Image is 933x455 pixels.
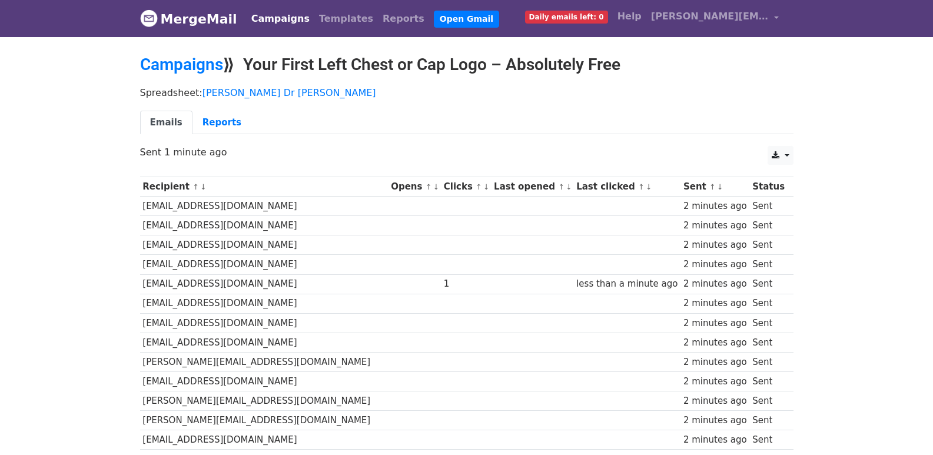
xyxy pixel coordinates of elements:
[140,255,389,274] td: [EMAIL_ADDRESS][DOMAIN_NAME]
[378,7,429,31] a: Reports
[749,352,787,371] td: Sent
[140,274,389,294] td: [EMAIL_ADDRESS][DOMAIN_NAME]
[140,411,389,430] td: [PERSON_NAME][EMAIL_ADDRESS][DOMAIN_NAME]
[683,297,747,310] div: 2 minutes ago
[520,5,613,28] a: Daily emails left: 0
[683,394,747,408] div: 2 minutes ago
[646,182,652,191] a: ↓
[683,414,747,427] div: 2 minutes ago
[140,111,192,135] a: Emails
[683,433,747,447] div: 2 minutes ago
[140,9,158,27] img: MergeMail logo
[638,182,645,191] a: ↑
[140,87,793,99] p: Spreadsheet:
[140,430,389,450] td: [EMAIL_ADDRESS][DOMAIN_NAME]
[140,55,793,75] h2: ⟫ Your First Left Chest or Cap Logo – Absolutely Free
[683,238,747,252] div: 2 minutes ago
[749,391,787,411] td: Sent
[140,333,389,352] td: [EMAIL_ADDRESS][DOMAIN_NAME]
[140,6,237,31] a: MergeMail
[749,274,787,294] td: Sent
[426,182,432,191] a: ↑
[709,182,716,191] a: ↑
[140,177,389,197] th: Recipient
[683,336,747,350] div: 2 minutes ago
[613,5,646,28] a: Help
[140,391,389,411] td: [PERSON_NAME][EMAIL_ADDRESS][DOMAIN_NAME]
[683,258,747,271] div: 2 minutes ago
[749,216,787,235] td: Sent
[680,177,749,197] th: Sent
[140,216,389,235] td: [EMAIL_ADDRESS][DOMAIN_NAME]
[192,111,251,135] a: Reports
[140,313,389,333] td: [EMAIL_ADDRESS][DOMAIN_NAME]
[434,11,499,28] a: Open Gmail
[683,356,747,369] div: 2 minutes ago
[140,146,793,158] p: Sent 1 minute ago
[576,277,678,291] div: less than a minute ago
[683,219,747,233] div: 2 minutes ago
[717,182,723,191] a: ↓
[444,277,489,291] div: 1
[749,411,787,430] td: Sent
[683,317,747,330] div: 2 minutes ago
[566,182,572,191] a: ↓
[749,430,787,450] td: Sent
[749,313,787,333] td: Sent
[140,197,389,216] td: [EMAIL_ADDRESS][DOMAIN_NAME]
[491,177,573,197] th: Last opened
[749,197,787,216] td: Sent
[683,200,747,213] div: 2 minutes ago
[573,177,680,197] th: Last clicked
[247,7,314,31] a: Campaigns
[200,182,207,191] a: ↓
[202,87,376,98] a: [PERSON_NAME] Dr [PERSON_NAME]
[749,372,787,391] td: Sent
[441,177,491,197] th: Clicks
[749,294,787,313] td: Sent
[749,235,787,255] td: Sent
[483,182,490,191] a: ↓
[140,235,389,255] td: [EMAIL_ADDRESS][DOMAIN_NAME]
[749,255,787,274] td: Sent
[314,7,378,31] a: Templates
[683,277,747,291] div: 2 minutes ago
[388,177,441,197] th: Opens
[192,182,199,191] a: ↑
[749,177,787,197] th: Status
[525,11,608,24] span: Daily emails left: 0
[646,5,784,32] a: [PERSON_NAME][EMAIL_ADDRESS][DOMAIN_NAME]
[651,9,769,24] span: [PERSON_NAME][EMAIL_ADDRESS][DOMAIN_NAME]
[140,55,223,74] a: Campaigns
[476,182,482,191] a: ↑
[140,372,389,391] td: [EMAIL_ADDRESS][DOMAIN_NAME]
[140,294,389,313] td: [EMAIL_ADDRESS][DOMAIN_NAME]
[140,352,389,371] td: [PERSON_NAME][EMAIL_ADDRESS][DOMAIN_NAME]
[683,375,747,388] div: 2 minutes ago
[433,182,439,191] a: ↓
[558,182,565,191] a: ↑
[749,333,787,352] td: Sent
